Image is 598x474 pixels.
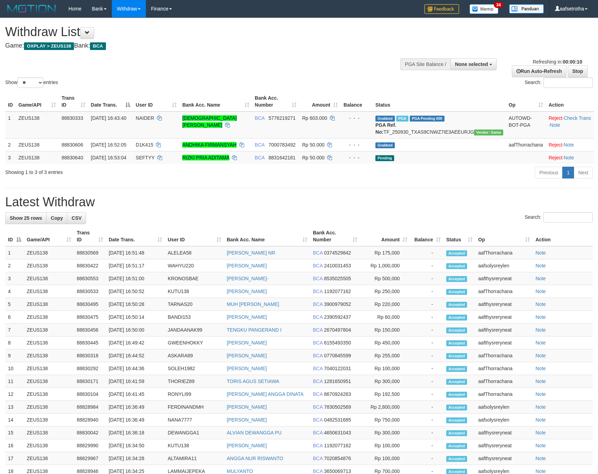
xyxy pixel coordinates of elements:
span: Accepted [446,250,467,256]
td: 7 [5,324,24,336]
td: 88830104 [74,388,106,401]
span: Copy 7830502569 to clipboard [324,404,351,410]
td: [DATE] 16:50:52 [106,285,165,298]
a: Note [535,417,546,423]
th: Op: activate to sort column ascending [475,226,533,246]
span: Copy 7000783492 to clipboard [268,142,296,148]
span: BCA [255,155,265,160]
td: ZEUS138 [16,138,59,151]
td: [DATE] 16:51:48 [106,246,165,259]
span: Rp 50.000 [302,155,325,160]
span: OXPLAY > ZEUS138 [24,42,74,50]
td: Rp 500,000 [360,272,410,285]
a: Note [535,301,546,307]
td: aafThorrachana [475,285,533,298]
span: Copy 0482531685 to clipboard [324,417,351,423]
span: Copy 2670497804 to clipboard [324,327,351,333]
td: - [410,414,443,426]
td: SOLEH1982 [165,362,224,375]
a: Note [535,340,546,346]
td: Rp 750,000 [360,414,410,426]
a: [PERSON_NAME] [227,263,267,268]
a: Note [535,456,546,461]
a: Run Auto-Refresh [512,65,566,77]
div: - - - [343,141,370,148]
div: Showing 1 to 3 of 3 entries [5,166,244,176]
th: User ID: activate to sort column ascending [133,92,180,111]
td: - [410,349,443,362]
span: Accepted [446,289,467,295]
span: Accepted [446,315,467,321]
td: aafsolysreylen [475,259,533,272]
label: Show entries [5,77,58,88]
th: Bank Acc. Name: activate to sort column ascending [224,226,310,246]
td: aafthysreryneat [475,298,533,311]
th: Date Trans.: activate to sort column descending [88,92,133,111]
a: [PERSON_NAME] [227,289,267,294]
a: [PERSON_NAME] [227,404,267,410]
a: Note [535,327,546,333]
span: Rp 603.000 [302,115,327,121]
a: Note [535,314,546,320]
td: - [410,272,443,285]
span: BCA [313,404,323,410]
span: BCA [313,276,323,281]
td: [DATE] 16:51:17 [106,259,165,272]
a: Note [535,289,546,294]
td: 15 [5,426,24,439]
td: aafThorrachana [475,375,533,388]
td: Rp 2,800,000 [360,401,410,414]
a: [PERSON_NAME] [227,417,267,423]
a: [PERSON_NAME] [227,366,267,371]
span: Copy 8831642181 to clipboard [268,155,296,160]
span: BCA [313,353,323,358]
td: Rp 450,000 [360,336,410,349]
td: [DATE] 16:36:49 [106,414,165,426]
a: [PERSON_NAME]- [227,276,268,281]
span: BCA [313,327,323,333]
span: BCA [313,314,323,320]
th: Bank Acc. Number: activate to sort column ascending [310,226,360,246]
a: Show 25 rows [5,212,47,224]
span: 88830640 [61,155,83,160]
a: [DEMOGRAPHIC_DATA][PERSON_NAME] [182,115,237,128]
td: - [410,246,443,259]
span: BCA [313,301,323,307]
span: Copy 3900979052 to clipboard [324,301,351,307]
img: panduan.png [509,4,544,14]
span: Refreshing in: [533,59,582,65]
img: Button%20Memo.svg [470,4,499,14]
td: AUTOWD-BOT-PGA [506,111,546,139]
td: - [410,298,443,311]
span: Vendor URL: https://trx31.1velocity.biz [474,130,503,135]
label: Search: [525,212,593,223]
a: 1 [562,167,574,178]
td: ZEUS138 [24,324,74,336]
th: ID: activate to sort column descending [5,226,24,246]
span: Copy 8535025505 to clipboard [324,276,351,281]
a: [PERSON_NAME] ANGGA DINATA [227,391,304,397]
td: Rp 100,000 [360,362,410,375]
a: Note [535,366,546,371]
td: - [410,336,443,349]
span: BCA [313,263,323,268]
td: Rp 192,500 [360,388,410,401]
td: JANDAANAK99 [165,324,224,336]
td: [DATE] 16:50:28 [106,298,165,311]
img: MOTION_logo.png [5,3,58,14]
a: [PERSON_NAME] NR [227,250,275,256]
td: 88830042 [74,426,106,439]
td: ZEUS138 [24,311,74,324]
td: ZEUS138 [24,362,74,375]
span: Accepted [446,353,467,359]
td: 11 [5,375,24,388]
td: Rp 300,000 [360,375,410,388]
a: MUH [PERSON_NAME] [227,301,279,307]
td: ZEUS138 [24,426,74,439]
td: · [546,151,594,164]
span: BCA [255,142,265,148]
td: 3 [5,151,16,164]
td: NANA7777 [165,414,224,426]
a: Check Trans [564,115,591,121]
th: Balance: activate to sort column ascending [410,226,443,246]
